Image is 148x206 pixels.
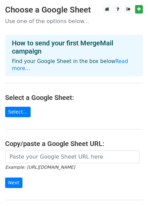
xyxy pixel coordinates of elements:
[12,58,136,72] p: Find your Google Sheet in the box below
[114,173,148,206] iframe: Chat Widget
[5,107,31,117] a: Select...
[5,140,143,148] h4: Copy/paste a Google Sheet URL:
[5,150,139,163] input: Paste your Google Sheet URL here
[5,5,143,15] h3: Choose a Google Sheet
[5,18,143,25] p: Use one of the options below...
[12,39,136,55] h4: How to send your first MergeMail campaign
[5,94,143,102] h4: Select a Google Sheet:
[12,58,128,71] a: Read more...
[5,178,22,188] input: Next
[5,165,75,170] small: Example: [URL][DOMAIN_NAME]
